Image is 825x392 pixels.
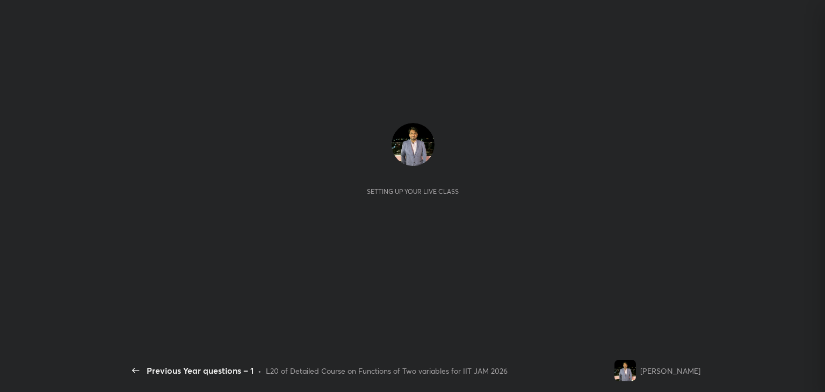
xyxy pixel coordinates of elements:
[147,364,254,377] div: Previous Year questions – 1
[392,123,435,166] img: 9689d3ed888646769c7969bc1f381e91.jpg
[640,365,700,376] div: [PERSON_NAME]
[266,365,508,376] div: L20 of Detailed Course on Functions of Two variables for IIT JAM 2026
[614,360,636,381] img: 9689d3ed888646769c7969bc1f381e91.jpg
[367,187,459,195] div: Setting up your live class
[258,365,262,376] div: •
